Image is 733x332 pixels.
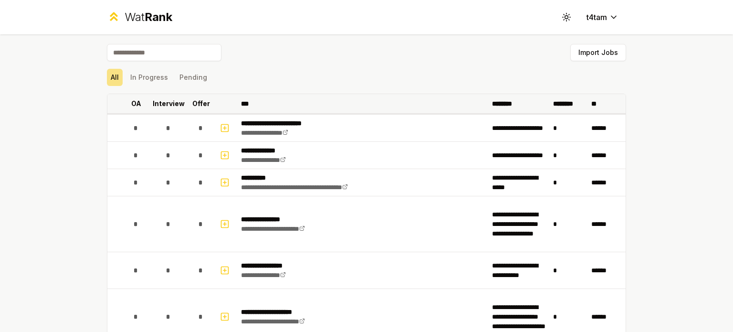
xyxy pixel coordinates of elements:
[107,10,172,25] a: WatRank
[570,44,626,61] button: Import Jobs
[586,11,607,23] span: t4tam
[579,9,626,26] button: t4tam
[192,99,210,108] p: Offer
[131,99,141,108] p: OA
[176,69,211,86] button: Pending
[145,10,172,24] span: Rank
[125,10,172,25] div: Wat
[153,99,185,108] p: Interview
[126,69,172,86] button: In Progress
[107,69,123,86] button: All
